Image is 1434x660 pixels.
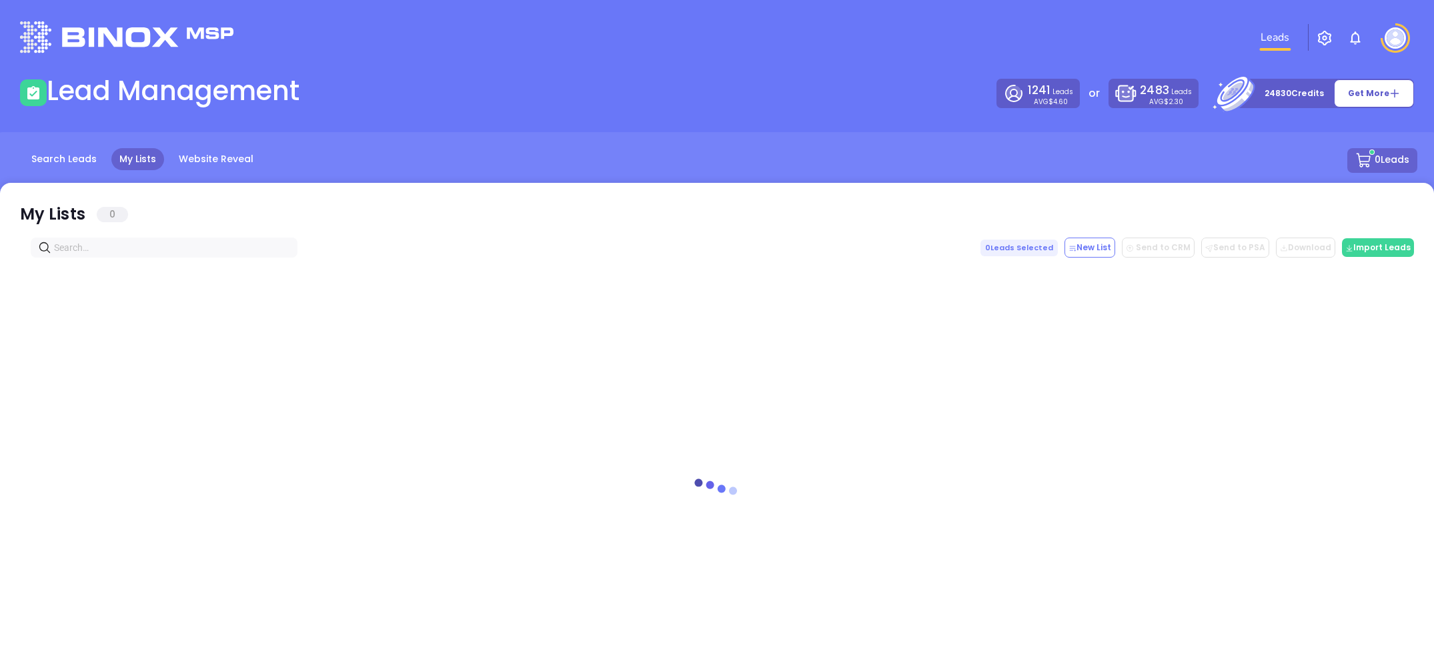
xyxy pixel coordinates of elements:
[1317,30,1333,46] img: iconSetting
[1334,79,1414,107] button: Get More
[20,202,128,226] div: My Lists
[1347,30,1363,46] img: iconNotification
[171,148,261,170] a: Website Reveal
[1048,97,1068,107] span: $4.60
[1342,238,1414,257] button: Import Leads
[23,148,105,170] a: Search Leads
[97,207,128,222] span: 0
[1276,238,1335,258] button: Download
[980,240,1058,256] span: 0 Leads Selected
[1064,238,1115,258] button: New List
[1164,97,1183,107] span: $2.30
[1140,82,1191,99] p: Leads
[54,240,279,255] input: Search…
[1028,82,1050,98] span: 1241
[1255,24,1295,51] a: Leads
[1122,238,1195,258] button: Send to CRM
[1089,85,1100,101] p: or
[1201,238,1269,258] button: Send to PSA
[1034,99,1068,105] p: AVG
[111,148,164,170] a: My Lists
[1028,82,1073,99] p: Leads
[1347,148,1417,173] button: 0Leads
[1149,99,1183,105] p: AVG
[1385,27,1406,49] img: user
[20,21,233,53] img: logo
[1140,82,1169,98] span: 2483
[47,75,299,107] h1: Lead Management
[1265,87,1324,100] p: 24830 Credits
